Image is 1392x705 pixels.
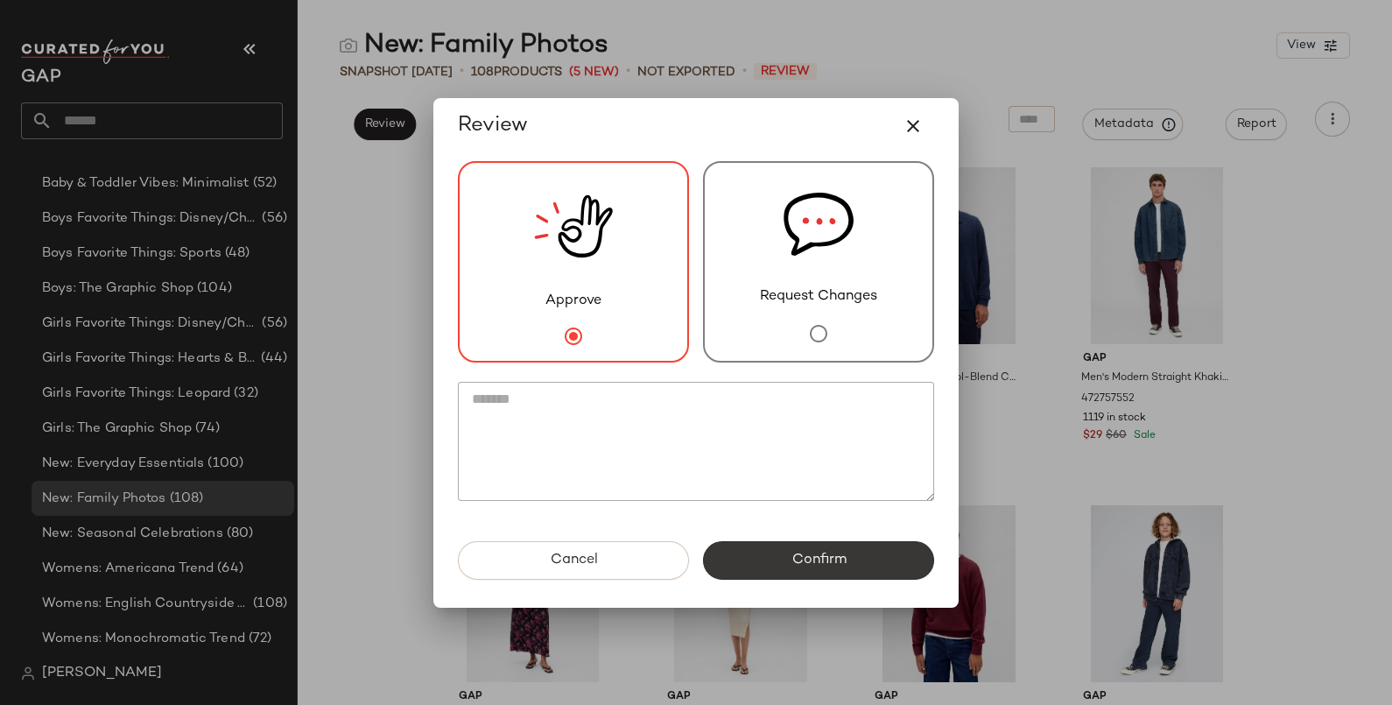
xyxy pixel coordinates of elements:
[534,163,613,291] img: review_new_snapshot.RGmwQ69l.svg
[545,291,601,312] span: Approve
[784,163,854,286] img: svg%3e
[458,112,528,140] span: Review
[760,286,877,307] span: Request Changes
[458,541,689,580] button: Cancel
[791,552,846,568] span: Confirm
[549,552,597,568] span: Cancel
[703,541,934,580] button: Confirm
